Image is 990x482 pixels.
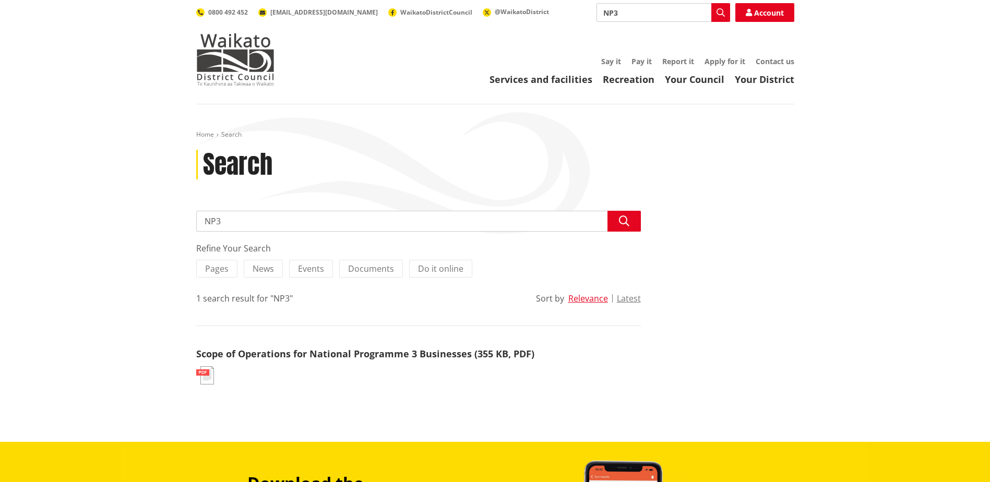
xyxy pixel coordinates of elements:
[196,8,248,17] a: 0800 492 452
[298,263,324,274] span: Events
[735,3,794,22] a: Account
[196,211,641,232] input: Search input
[221,130,242,139] span: Search
[603,73,654,86] a: Recreation
[418,263,463,274] span: Do it online
[631,56,652,66] a: Pay it
[196,130,214,139] a: Home
[196,347,534,360] a: Scope of Operations for National Programme 3 Businesses (355 KB, PDF)
[400,8,472,17] span: WaikatoDistrictCouncil
[568,294,608,303] button: Relevance
[208,8,248,17] span: 0800 492 452
[258,8,378,17] a: [EMAIL_ADDRESS][DOMAIN_NAME]
[756,56,794,66] a: Contact us
[203,150,272,180] h1: Search
[735,73,794,86] a: Your District
[483,7,549,16] a: @WaikatoDistrict
[196,130,794,139] nav: breadcrumb
[196,292,293,305] div: 1 search result for "NP3"
[205,263,229,274] span: Pages
[662,56,694,66] a: Report it
[196,242,641,255] div: Refine Your Search
[253,263,274,274] span: News
[536,292,564,305] div: Sort by
[495,7,549,16] span: @WaikatoDistrict
[617,294,641,303] button: Latest
[705,56,745,66] a: Apply for it
[490,73,592,86] a: Services and facilities
[601,56,621,66] a: Say it
[597,3,730,22] input: Search input
[388,8,472,17] a: WaikatoDistrictCouncil
[665,73,724,86] a: Your Council
[270,8,378,17] span: [EMAIL_ADDRESS][DOMAIN_NAME]
[348,263,394,274] span: Documents
[196,33,275,86] img: Waikato District Council - Te Kaunihera aa Takiwaa o Waikato
[196,366,214,384] img: document-pdf.svg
